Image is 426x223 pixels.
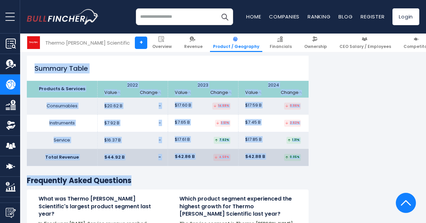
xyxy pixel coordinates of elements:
a: Change [140,90,161,96]
a: Value [104,90,120,96]
span: $17.61 B [175,137,190,143]
a: Change [281,90,302,96]
a: Change [210,90,231,96]
td: Consumables [27,98,97,115]
span: $42.88 B [245,154,265,160]
th: 2023 [168,81,238,98]
th: 2024 [238,81,309,98]
div: 1.31% [286,137,301,144]
a: Home [246,13,261,20]
div: 14.68% [212,103,230,110]
a: Revenue [181,34,206,52]
a: Ownership [301,34,330,52]
a: + [135,37,147,49]
a: Login [392,8,419,25]
span: Revenue [184,44,203,49]
a: Companies [269,13,300,20]
td: Instruments [27,115,97,132]
a: Go to homepage [27,9,99,24]
span: $20.62 B [104,103,122,109]
span: CEO Salary / Employees [339,44,391,49]
span: Overview [152,44,172,49]
h4: Which product segment experienced the highest growth for Thermo [PERSON_NAME] Scientific last year? [179,195,297,218]
span: Product / Geography [213,44,259,49]
span: $7.45 B [245,120,261,125]
span: $17.60 B [175,103,191,108]
a: Financials [267,34,295,52]
a: Register [361,13,384,20]
span: Financials [270,44,292,49]
button: Search [216,8,233,25]
div: 0.06% [284,103,301,110]
th: 2022 [97,81,168,98]
a: Product / Geography [210,34,262,52]
span: - [159,137,161,143]
img: TMO logo [27,36,40,49]
a: Ranking [308,13,330,20]
img: bullfincher logo [27,9,99,24]
th: Products & Services [27,81,97,98]
img: Ownership [6,120,16,130]
span: $16.37 B [104,137,121,143]
span: $17.85 B [245,137,262,143]
div: 4.58% [213,154,230,161]
div: 0.05% [284,154,301,161]
span: $7.92 B [104,120,119,126]
span: - [159,103,161,109]
h4: What was Thermo [PERSON_NAME] Scientific's largest product segment last year? [39,195,156,218]
td: Service [27,132,97,149]
a: Blog [338,13,353,20]
span: $7.65 B [175,120,190,125]
span: - [159,120,161,126]
a: Value [175,90,191,96]
h2: Summary Table [27,63,309,73]
span: $42.86 B [175,154,195,160]
a: Value [245,90,261,96]
div: Thermo [PERSON_NAME] Scientific [45,39,130,47]
span: $17.59 B [245,103,262,108]
h3: Frequently Asked Questions [27,176,309,186]
td: Total Revenue [27,149,97,166]
span: $44.92 B [104,155,124,160]
span: - [158,154,161,160]
a: Overview [149,34,175,52]
div: 3.51% [215,120,230,127]
span: Ownership [304,44,327,49]
a: CEO Salary / Employees [336,34,394,52]
div: 7.62% [214,137,230,144]
div: 2.62% [284,120,301,127]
